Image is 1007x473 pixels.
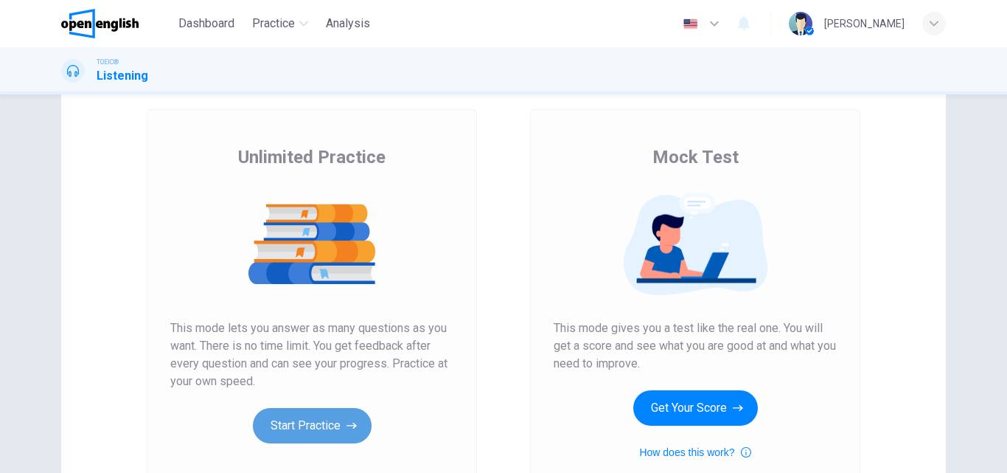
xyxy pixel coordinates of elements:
[170,320,453,390] span: This mode lets you answer as many questions as you want. There is no time limit. You get feedback...
[633,390,758,426] button: Get Your Score
[326,15,370,32] span: Analysis
[178,15,234,32] span: Dashboard
[61,9,139,38] img: OpenEnglish logo
[652,145,739,169] span: Mock Test
[554,320,837,373] span: This mode gives you a test like the real one. You will get a score and see what you are good at a...
[61,9,173,38] a: OpenEnglish logo
[173,10,240,37] button: Dashboard
[97,67,148,85] h1: Listening
[246,10,314,37] button: Practice
[681,18,700,30] img: en
[789,12,812,35] img: Profile picture
[824,15,905,32] div: [PERSON_NAME]
[97,57,119,67] span: TOEIC®
[639,443,750,461] button: How does this work?
[238,145,386,169] span: Unlimited Practice
[320,10,376,37] button: Analysis
[252,15,295,32] span: Practice
[253,408,372,443] button: Start Practice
